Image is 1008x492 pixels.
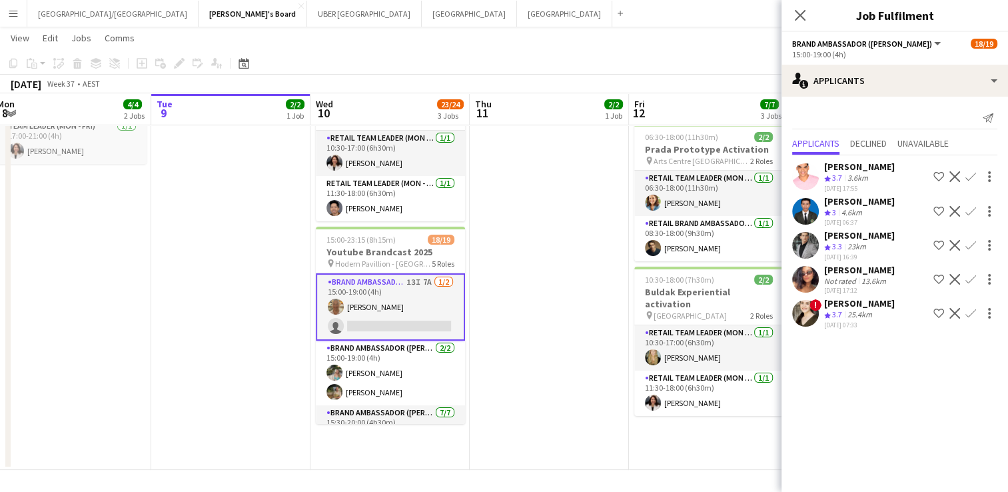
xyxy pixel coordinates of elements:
div: [PERSON_NAME] [824,264,895,276]
button: [GEOGRAPHIC_DATA]/[GEOGRAPHIC_DATA] [27,1,199,27]
app-card-role: RETAIL Team Leader (Mon - Fri)1/106:30-18:00 (11h30m)[PERSON_NAME] [634,171,783,216]
div: Not rated [824,276,859,286]
span: Unavailable [897,139,949,148]
span: 3.7 [832,309,842,319]
span: 11 [473,105,492,121]
div: [DATE] 17:55 [824,184,895,193]
button: Brand Ambassador ([PERSON_NAME]) [792,39,943,49]
div: AEST [83,79,100,89]
div: 13.6km [859,276,889,286]
div: 15:00-19:00 (4h) [792,49,997,59]
div: Applicants [781,65,1008,97]
div: [DATE] [11,77,41,91]
app-job-card: 15:00-23:15 (8h15m)18/19Youtube Brandcast 2025 Hodern Pavillion - [GEOGRAPHIC_DATA]5 RolesBrand A... [316,227,465,424]
span: 2 Roles [750,156,773,166]
div: [PERSON_NAME] [824,229,895,241]
a: Edit [37,29,63,47]
app-card-role: RETAIL Team Leader (Mon - Fri)1/111:30-18:00 (6h30m)[PERSON_NAME] [316,176,465,221]
app-card-role: RETAIL Team Leader (Mon - Fri)1/111:30-18:00 (6h30m)[PERSON_NAME] [634,371,783,416]
div: [DATE] 07:33 [824,321,895,329]
div: [DATE] 06:37 [824,218,895,227]
span: 3 [832,207,836,217]
app-card-role: Brand Ambassador ([PERSON_NAME])2/215:00-19:00 (4h)[PERSON_NAME][PERSON_NAME] [316,341,465,405]
div: 3.6km [845,173,871,184]
h3: Buldak Experiential activation [634,286,783,310]
div: 4.6km [839,207,865,219]
button: [GEOGRAPHIC_DATA] [422,1,517,27]
app-job-card: 10:30-18:00 (7h30m)2/2Buldak Experiential activation [GEOGRAPHIC_DATA]2 RolesRETAIL Team Leader (... [316,72,465,221]
span: Declined [850,139,887,148]
span: 3.3 [832,241,842,251]
span: 2/2 [286,99,304,109]
button: [GEOGRAPHIC_DATA] [517,1,612,27]
span: Tue [157,98,173,110]
span: View [11,32,29,44]
span: 9 [155,105,173,121]
div: 1 Job [286,111,304,121]
div: 3 Jobs [761,111,781,121]
span: Jobs [71,32,91,44]
div: 3 Jobs [438,111,463,121]
span: 4/4 [123,99,142,109]
a: View [5,29,35,47]
span: Applicants [792,139,839,148]
div: 1 Job [605,111,622,121]
span: Comms [105,32,135,44]
span: 2/2 [604,99,623,109]
div: [PERSON_NAME] [824,297,895,309]
span: 06:30-18:00 (11h30m) [645,132,718,142]
span: Edit [43,32,58,44]
app-card-role: RETAIL Team Leader (Mon - Fri)1/110:30-17:00 (6h30m)[PERSON_NAME] [634,325,783,371]
span: 3.7 [832,173,842,183]
span: Wed [316,98,333,110]
app-card-role: RETAIL Brand Ambassador (Mon - Fri)1/108:30-18:00 (9h30m)[PERSON_NAME] [634,216,783,261]
div: 23km [845,241,869,253]
span: 10 [314,105,333,121]
div: [DATE] 16:39 [824,253,895,261]
div: [DATE] 17:12 [824,286,895,295]
span: Week 37 [44,79,77,89]
span: ! [809,299,821,311]
span: 2 Roles [750,311,773,321]
span: Thu [475,98,492,110]
app-job-card: 06:30-18:00 (11h30m)2/2Prada Prototype Activation Arts Centre [GEOGRAPHIC_DATA]2 RolesRETAIL Team... [634,124,783,261]
div: 25.4km [845,309,875,321]
span: 10:30-18:00 (7h30m) [645,275,714,285]
span: 5 Roles [432,259,454,269]
app-card-role: RETAIL Team Leader (Mon - Fri)1/110:30-17:00 (6h30m)[PERSON_NAME] [316,131,465,176]
a: Jobs [66,29,97,47]
span: Hodern Pavillion - [GEOGRAPHIC_DATA] [335,259,432,269]
button: UBER [GEOGRAPHIC_DATA] [307,1,422,27]
span: 12 [632,105,645,121]
span: Brand Ambassador (Mon - Fri) [792,39,932,49]
span: 23/24 [437,99,464,109]
app-job-card: 10:30-18:00 (7h30m)2/2Buldak Experiential activation [GEOGRAPHIC_DATA]2 RolesRETAIL Team Leader (... [634,267,783,416]
span: Fri [634,98,645,110]
span: 18/19 [971,39,997,49]
h3: Youtube Brandcast 2025 [316,246,465,258]
h3: Job Fulfilment [781,7,1008,24]
span: 2/2 [754,275,773,285]
app-card-role: Brand Ambassador ([PERSON_NAME])13I7A1/215:00-19:00 (4h)[PERSON_NAME] [316,273,465,341]
div: [PERSON_NAME] [824,195,895,207]
button: [PERSON_NAME]'s Board [199,1,307,27]
span: 15:00-23:15 (8h15m) [326,235,396,245]
div: 2 Jobs [124,111,145,121]
span: Arts Centre [GEOGRAPHIC_DATA] [654,156,750,166]
span: 18/19 [428,235,454,245]
span: 2/2 [754,132,773,142]
a: Comms [99,29,140,47]
div: [PERSON_NAME] [824,161,895,173]
h3: Prada Prototype Activation [634,143,783,155]
span: 7/7 [760,99,779,109]
span: [GEOGRAPHIC_DATA] [654,311,727,321]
